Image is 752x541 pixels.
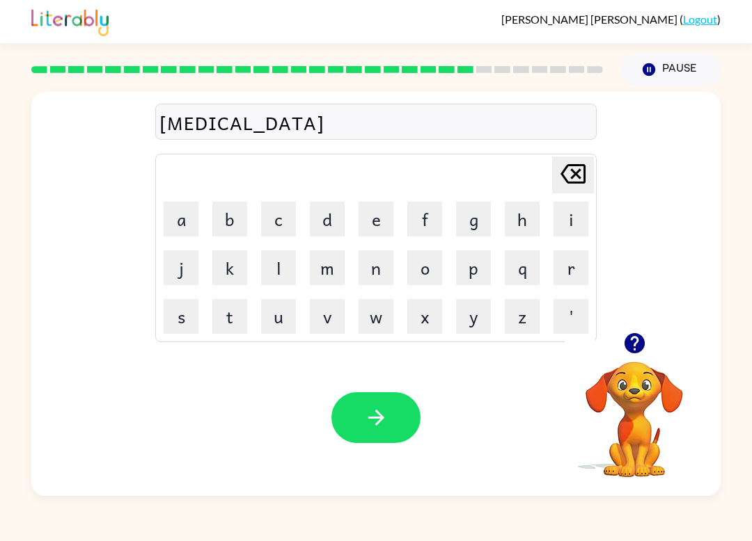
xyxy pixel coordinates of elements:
[456,299,491,334] button: y
[359,299,393,334] button: w
[31,6,109,36] img: Literably
[212,250,247,285] button: k
[683,13,717,26] a: Logout
[159,108,593,137] div: [MEDICAL_DATA]
[505,202,540,236] button: h
[164,299,198,334] button: s
[212,299,247,334] button: t
[456,250,491,285] button: p
[554,299,588,334] button: '
[359,250,393,285] button: n
[310,250,345,285] button: m
[212,202,247,236] button: b
[261,299,296,334] button: u
[407,202,442,236] button: f
[261,250,296,285] button: l
[310,299,345,334] button: v
[359,202,393,236] button: e
[505,299,540,334] button: z
[456,202,491,236] button: g
[505,250,540,285] button: q
[261,202,296,236] button: c
[164,202,198,236] button: a
[554,250,588,285] button: r
[407,250,442,285] button: o
[620,54,721,86] button: Pause
[554,202,588,236] button: i
[565,340,704,479] video: Your browser must support playing .mp4 files to use Literably. Please try using another browser.
[407,299,442,334] button: x
[501,13,680,26] span: [PERSON_NAME] [PERSON_NAME]
[501,13,721,26] div: ( )
[164,250,198,285] button: j
[310,202,345,236] button: d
